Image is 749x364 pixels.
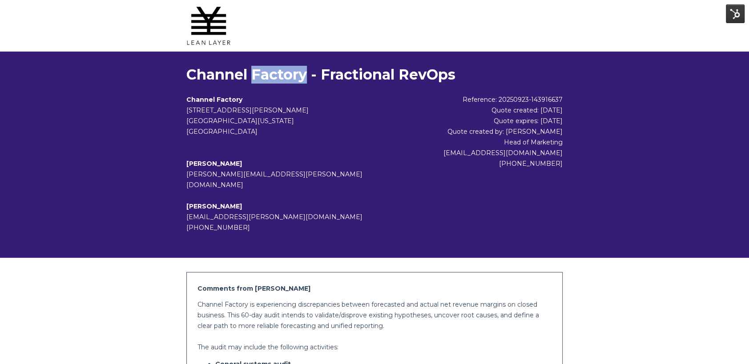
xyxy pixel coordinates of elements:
span: [EMAIL_ADDRESS][PERSON_NAME][DOMAIN_NAME] [186,213,362,221]
p: Channel Factory is experiencing discrepancies between forecasted and actual net revenue margins o... [197,299,552,331]
p: The audit may include the following activities: [197,342,552,352]
b: [PERSON_NAME] [186,202,242,210]
div: Reference: 20250923-143916637 [393,94,563,105]
span: [PHONE_NUMBER] [186,224,250,232]
span: [PERSON_NAME][EMAIL_ADDRESS][PERSON_NAME][DOMAIN_NAME] [186,170,362,189]
img: HubSpot Tools Menu Toggle [726,4,745,23]
div: Quote expires: [DATE] [393,116,563,126]
b: [PERSON_NAME] [186,160,242,168]
h2: Comments from [PERSON_NAME] [197,283,552,294]
h1: Channel Factory - Fractional RevOps [186,66,563,84]
img: Lean Layer [186,4,231,48]
address: [STREET_ADDRESS][PERSON_NAME] [GEOGRAPHIC_DATA][US_STATE] [GEOGRAPHIC_DATA] [186,105,393,137]
b: Channel Factory [186,96,242,104]
div: Quote created: [DATE] [393,105,563,116]
span: Quote created by: [PERSON_NAME] Head of Marketing [EMAIL_ADDRESS][DOMAIN_NAME] [PHONE_NUMBER] [443,128,563,168]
